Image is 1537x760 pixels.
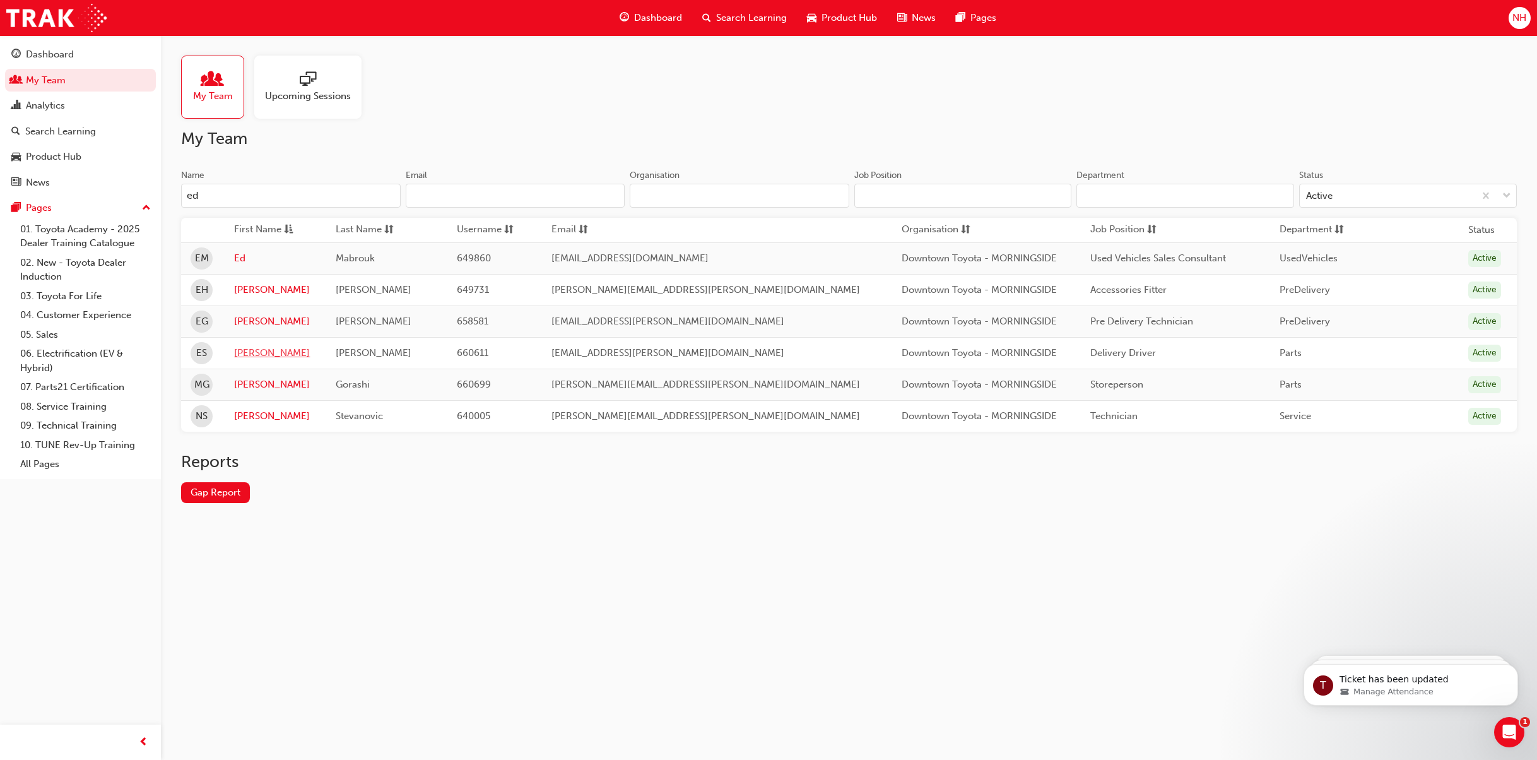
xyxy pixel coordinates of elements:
div: Analytics [26,98,65,113]
input: Organisation [630,184,849,208]
a: [PERSON_NAME] [234,377,316,392]
button: Organisationsorting-icon [902,222,971,238]
span: Gorashi [336,379,370,390]
img: Trak [6,4,107,32]
span: Used Vehicles Sales Consultant [1090,252,1226,264]
span: car-icon [11,151,21,163]
h2: My Team [181,129,1517,149]
div: Department [1076,169,1124,182]
input: Name [181,184,401,208]
iframe: Intercom live chat [1494,717,1524,747]
span: 649731 [457,284,489,295]
a: News [5,171,156,194]
span: [EMAIL_ADDRESS][PERSON_NAME][DOMAIN_NAME] [551,347,784,359]
div: Active [1306,189,1333,203]
span: Downtown Toyota - MORNINGSIDE [902,284,1057,295]
span: 649860 [457,252,491,264]
span: Job Position [1090,222,1145,238]
span: prev-icon [139,735,148,751]
span: 660611 [457,347,488,359]
div: Organisation [630,169,680,182]
div: Dashboard [26,47,74,62]
iframe: Intercom notifications message [1285,638,1537,726]
a: My Team [181,56,254,119]
a: 06. Electrification (EV & Hybrid) [15,344,156,377]
span: [EMAIL_ADDRESS][PERSON_NAME][DOMAIN_NAME] [551,316,784,327]
div: Search Learning [25,124,96,139]
div: Active [1468,313,1501,330]
div: Status [1299,169,1323,182]
span: First Name [234,222,281,238]
span: Product Hub [821,11,877,25]
span: EG [196,314,208,329]
span: people-icon [11,75,21,86]
a: 05. Sales [15,325,156,345]
span: Department [1280,222,1332,238]
span: Email [551,222,576,238]
span: ES [196,346,207,360]
a: [PERSON_NAME] [234,409,316,424]
span: PreDelivery [1280,316,1330,327]
span: Mabrouk [336,252,375,264]
span: Downtown Toyota - MORNINGSIDE [902,347,1057,359]
span: Organisation [902,222,958,238]
a: My Team [5,69,156,92]
span: Storeperson [1090,379,1143,390]
a: [PERSON_NAME] [234,314,316,329]
span: search-icon [702,10,711,26]
span: Technician [1090,410,1138,422]
a: Gap Report [181,482,250,503]
span: 660699 [457,379,491,390]
button: Last Namesorting-icon [336,222,405,238]
a: All Pages [15,454,156,474]
span: Pages [970,11,996,25]
span: sorting-icon [384,222,394,238]
input: Email [406,184,625,208]
button: Departmentsorting-icon [1280,222,1349,238]
div: Email [406,169,427,182]
span: Dashboard [634,11,682,25]
a: guage-iconDashboard [609,5,692,31]
span: guage-icon [620,10,629,26]
span: [PERSON_NAME] [336,316,411,327]
button: First Nameasc-icon [234,222,303,238]
span: PreDelivery [1280,284,1330,295]
span: UsedVehicles [1280,252,1338,264]
div: Active [1468,376,1501,393]
a: [PERSON_NAME] [234,283,316,297]
a: news-iconNews [887,5,946,31]
input: Department [1076,184,1294,208]
span: Search Learning [716,11,787,25]
span: Last Name [336,222,382,238]
span: [PERSON_NAME][EMAIL_ADDRESS][PERSON_NAME][DOMAIN_NAME] [551,284,860,295]
a: car-iconProduct Hub [797,5,887,31]
span: chart-icon [11,100,21,112]
input: Job Position [854,184,1072,208]
span: Downtown Toyota - MORNINGSIDE [902,316,1057,327]
a: 10. TUNE Rev-Up Training [15,436,156,455]
span: sorting-icon [961,222,970,238]
span: 1 [1520,717,1530,727]
span: [PERSON_NAME] [336,284,411,295]
button: NH [1509,7,1531,29]
div: Active [1468,282,1501,299]
span: up-icon [142,200,151,217]
a: Dashboard [5,43,156,66]
span: 658581 [457,316,488,327]
span: news-icon [897,10,907,26]
div: News [26,175,50,190]
span: sorting-icon [504,222,514,238]
span: Delivery Driver [1090,347,1156,359]
span: [EMAIL_ADDRESS][DOMAIN_NAME] [551,252,709,264]
a: 02. New - Toyota Dealer Induction [15,253,156,287]
span: asc-icon [284,222,293,238]
div: Active [1468,408,1501,425]
span: sorting-icon [579,222,588,238]
span: MG [194,377,209,392]
span: car-icon [807,10,816,26]
span: sorting-icon [1147,222,1157,238]
a: [PERSON_NAME] [234,346,316,360]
